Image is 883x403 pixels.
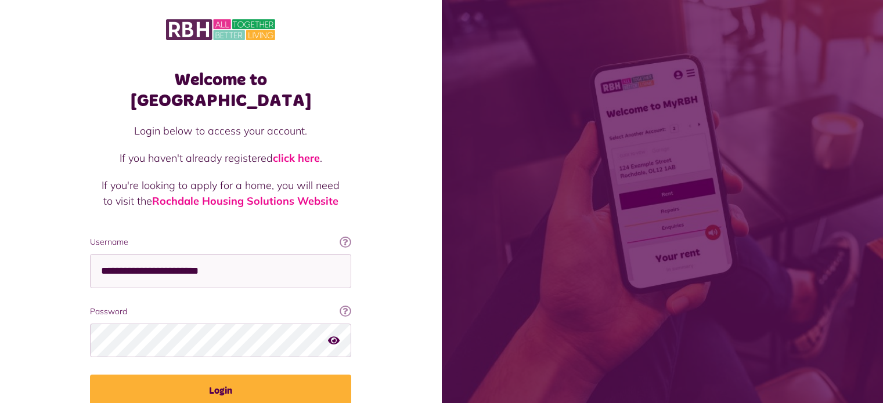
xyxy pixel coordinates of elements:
p: If you haven't already registered . [102,150,340,166]
img: MyRBH [166,17,275,42]
label: Username [90,236,351,248]
a: click here [273,151,320,165]
p: Login below to access your account. [102,123,340,139]
label: Password [90,306,351,318]
p: If you're looking to apply for a home, you will need to visit the [102,177,340,209]
a: Rochdale Housing Solutions Website [152,194,338,208]
h1: Welcome to [GEOGRAPHIC_DATA] [90,70,351,111]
